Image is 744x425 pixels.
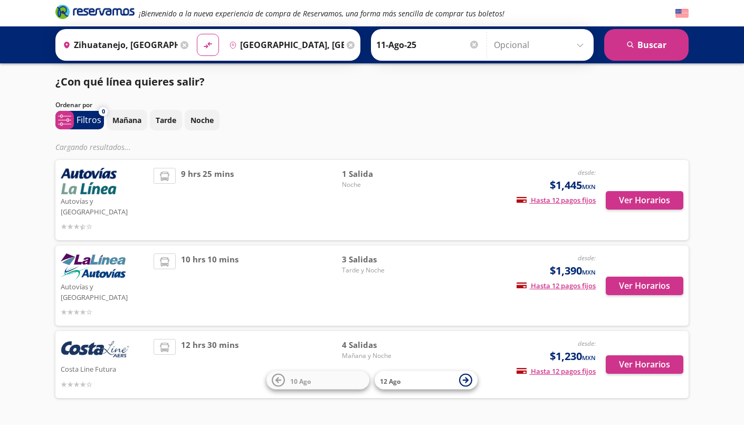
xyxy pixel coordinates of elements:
button: Mañana [107,110,147,130]
span: $1,445 [550,177,596,193]
p: Autovías y [GEOGRAPHIC_DATA] [61,194,148,217]
span: Noche [342,180,416,190]
button: Ver Horarios [606,191,683,210]
span: Hasta 12 pagos fijos [517,195,596,205]
span: Hasta 12 pagos fijos [517,366,596,376]
img: Autovías y La Línea [61,168,117,194]
input: Elegir Fecha [376,32,480,58]
small: MXN [582,354,596,362]
span: Mañana y Noche [342,351,416,361]
i: Brand Logo [55,4,135,20]
span: 12 Ago [380,376,400,385]
button: Tarde [150,110,182,130]
p: Autovías y [GEOGRAPHIC_DATA] [61,280,148,303]
em: Cargando resultados ... [55,142,131,152]
input: Buscar Origen [59,32,178,58]
span: 10 hrs 10 mins [181,253,239,318]
a: Brand Logo [55,4,135,23]
span: $1,230 [550,348,596,364]
p: Filtros [77,114,101,126]
button: Buscar [604,29,689,61]
em: desde: [578,253,596,262]
span: $1,390 [550,263,596,279]
p: Mañana [112,115,141,126]
em: desde: [578,168,596,177]
small: MXN [582,268,596,276]
button: 10 Ago [266,371,369,390]
em: ¡Bienvenido a la nueva experiencia de compra de Reservamos, una forma más sencilla de comprar tus... [139,8,504,18]
span: 1 Salida [342,168,416,180]
p: Noche [190,115,214,126]
input: Opcional [494,32,588,58]
img: Autovías y La Línea [61,253,126,280]
em: desde: [578,339,596,348]
span: 4 Salidas [342,339,416,351]
p: Tarde [156,115,176,126]
p: Ordenar por [55,100,92,110]
button: Noche [185,110,220,130]
button: 12 Ago [375,371,478,390]
button: Ver Horarios [606,355,683,374]
span: 9 hrs 25 mins [181,168,234,232]
span: 12 hrs 30 mins [181,339,239,390]
button: Ver Horarios [606,277,683,295]
button: English [675,7,689,20]
span: Hasta 12 pagos fijos [517,281,596,290]
span: 10 Ago [290,376,311,385]
small: MXN [582,183,596,191]
span: Tarde y Noche [342,266,416,275]
p: Costa Line Futura [61,362,148,375]
span: 0 [102,107,105,116]
img: Costa Line Futura [61,339,129,362]
input: Buscar Destino [225,32,344,58]
span: 3 Salidas [342,253,416,266]
p: ¿Con qué línea quieres salir? [55,74,205,90]
button: 0Filtros [55,111,104,129]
